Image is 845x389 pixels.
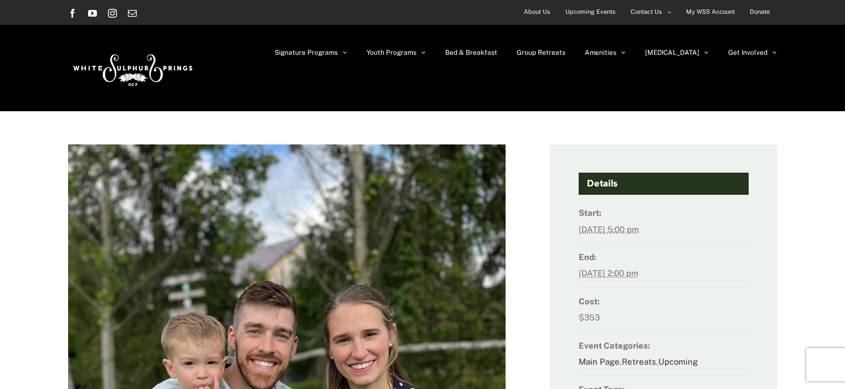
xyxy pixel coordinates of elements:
span: About Us [524,4,550,20]
span: Contact Us [631,4,662,20]
dt: Event Categories: [579,338,749,354]
span: Youth Programs [367,49,416,56]
span: My WSS Account [686,4,735,20]
a: Youth Programs [367,25,426,80]
dt: Start: [579,205,749,221]
a: Upcoming [658,357,698,366]
dt: Cost: [579,293,749,309]
span: Upcoming Events [565,4,616,20]
abbr: 2025-10-19 [579,268,638,278]
span: Signature Programs [275,49,338,56]
dd: $353 [579,309,749,331]
span: Get Involved [728,49,767,56]
a: Facebook [68,9,77,18]
nav: Main Menu [275,25,777,80]
dt: End: [579,249,749,265]
dd: , , [579,354,749,376]
img: White Sulphur Springs Logo [68,42,195,94]
a: Retreats [622,357,656,366]
h4: Details [579,173,749,195]
span: [MEDICAL_DATA] [645,49,699,56]
a: Get Involved [728,25,777,80]
span: Amenities [585,49,616,56]
a: Instagram [108,9,117,18]
abbr: 2025-10-17 [579,225,639,234]
span: Bed & Breakfast [445,49,497,56]
span: Donate [750,4,770,20]
span: Group Retreats [517,49,565,56]
a: Signature Programs [275,25,347,80]
a: Group Retreats [517,25,565,80]
a: Email [128,9,137,18]
a: Bed & Breakfast [445,25,497,80]
a: YouTube [88,9,97,18]
a: Amenities [585,25,626,80]
a: [MEDICAL_DATA] [645,25,709,80]
a: Main Page [579,357,620,366]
